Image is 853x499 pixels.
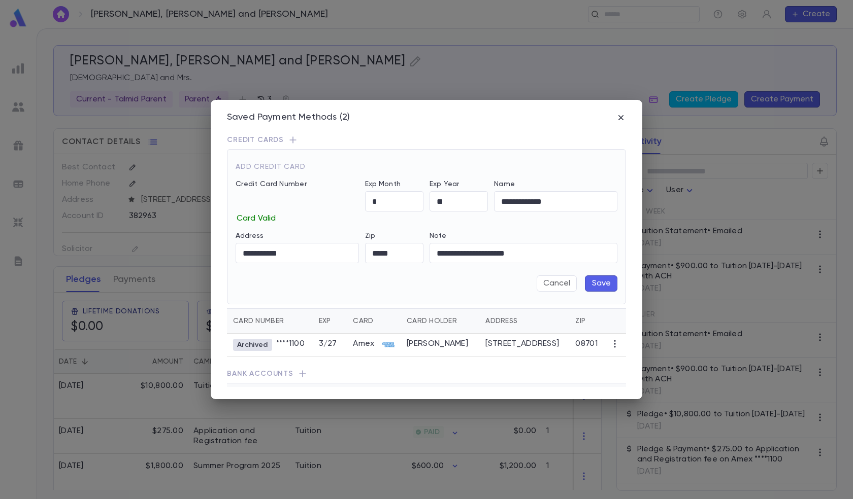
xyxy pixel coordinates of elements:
div: Amex [353,339,395,349]
label: Address [236,232,264,240]
button: Cancel [537,275,577,292]
div: Saved Payment Methods (2) [227,112,350,123]
span: Bank Accounts [227,370,293,378]
th: Exp [313,309,347,334]
p: Card Valid [236,211,359,224]
td: [PERSON_NAME] [401,334,479,357]
span: Add Credit Card [236,163,306,170]
th: Address [432,383,522,416]
td: [STREET_ADDRESS] [479,334,569,357]
th: Zip [522,383,599,416]
button: Save [585,275,617,292]
th: Address [479,309,569,334]
span: Archived [233,341,272,349]
label: Name [494,180,515,188]
th: Account Number [227,383,302,416]
th: Card [347,309,401,334]
th: Card Number [227,309,313,334]
iframe: card [236,191,359,211]
label: Zip [365,232,375,240]
p: 3 / 27 [319,339,341,349]
th: Card Holder [401,309,479,334]
label: Exp Year [430,180,459,188]
span: Credit Cards [227,136,284,144]
p: Credit Card Number [236,180,359,188]
label: Exp Month [365,180,401,188]
td: 08701 [569,334,604,357]
th: Zip [569,309,604,334]
th: Routing Number [302,383,356,416]
th: Name on Account [356,383,431,416]
label: Note [430,232,447,240]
